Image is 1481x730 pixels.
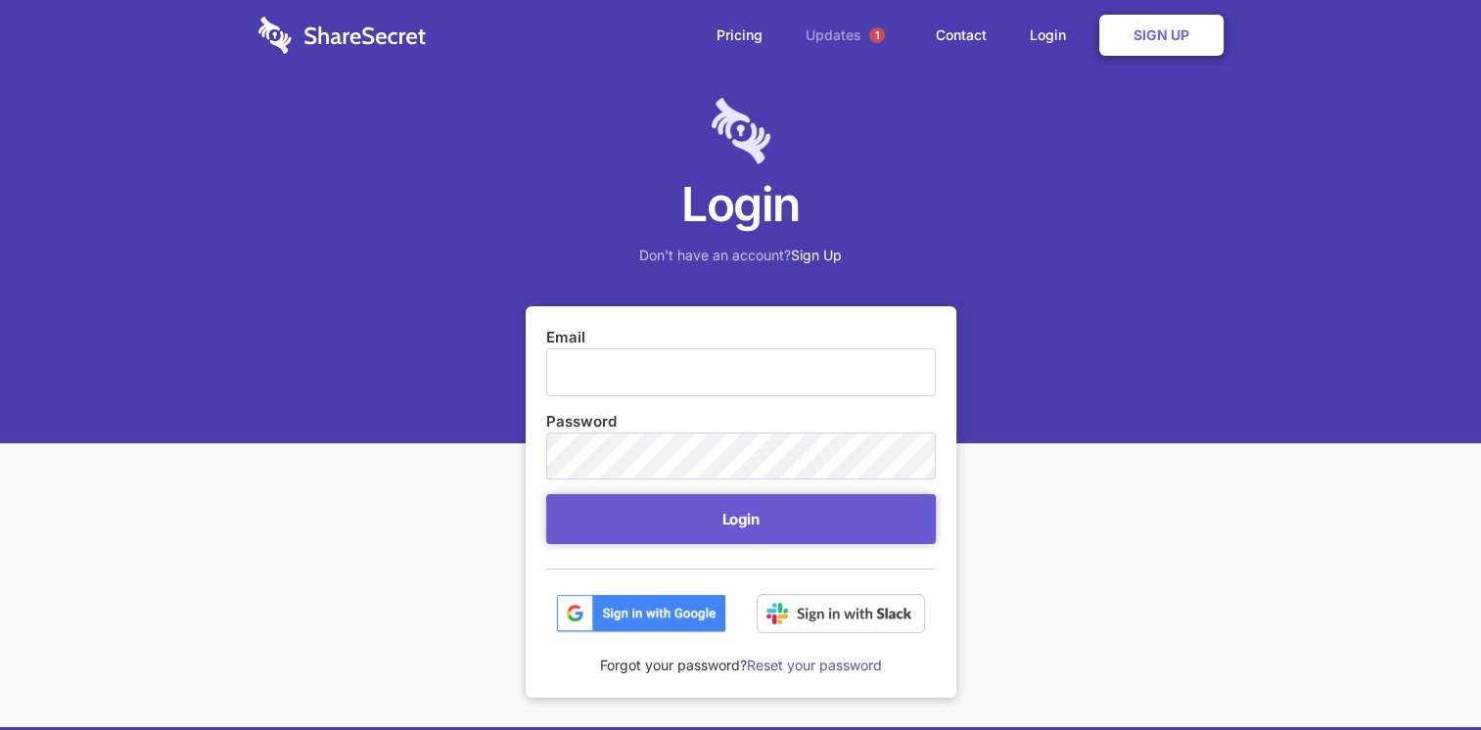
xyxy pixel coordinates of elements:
img: btn_google_signin_dark_normal_web@2x-02e5a4921c5dab0481f19210d7229f84a41d9f18e5bdafae021273015eeb... [556,594,726,633]
img: logo-lt-purple-60x68@2x-c671a683ea72a1d466fb5d642181eefbee81c4e10ba9aed56c8e1d7e762e8086.png [712,98,770,164]
div: Forgot your password? [546,633,936,677]
a: Contact [916,5,1006,66]
a: Pricing [697,5,782,66]
button: Login [546,494,936,544]
label: Email [546,327,936,348]
iframe: Drift Widget Chat Controller [1383,632,1458,707]
img: Sign in with Slack [757,594,925,633]
a: Reset your password [747,657,882,673]
img: logo-wordmark-white-trans-d4663122ce5f474addd5e946df7df03e33cb6a1c49d2221995e7729f52c070b2.svg [258,17,426,54]
label: Password [546,411,936,433]
a: Login [1010,5,1095,66]
a: Sign Up [791,247,842,263]
a: Sign Up [1099,15,1224,56]
span: 1 [869,27,885,43]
